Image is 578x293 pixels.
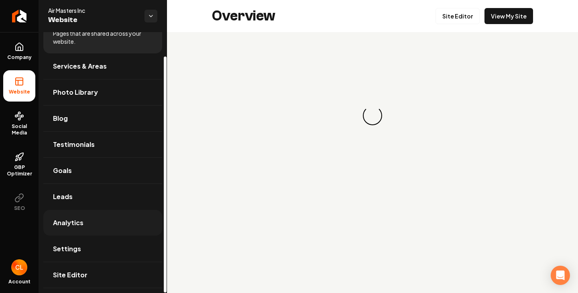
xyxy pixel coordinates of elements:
[48,14,138,26] span: Website
[43,262,162,288] a: Site Editor
[53,166,72,175] span: Goals
[11,259,27,275] button: Open user button
[3,164,35,177] span: GBP Optimizer
[484,8,533,24] a: View My Site
[43,79,162,105] a: Photo Library
[43,106,162,131] a: Blog
[436,8,480,24] a: Site Editor
[53,218,83,228] span: Analytics
[3,187,35,218] button: SEO
[53,87,98,97] span: Photo Library
[53,114,68,123] span: Blog
[53,244,81,254] span: Settings
[551,266,570,285] div: Open Intercom Messenger
[43,132,162,157] a: Testimonials
[11,259,27,275] img: Christian Louie
[53,29,153,45] span: Pages that are shared across your website.
[3,36,35,67] a: Company
[53,140,95,149] span: Testimonials
[3,123,35,136] span: Social Media
[53,192,73,201] span: Leads
[43,158,162,183] a: Goals
[43,184,162,210] a: Leads
[8,279,31,285] span: Account
[48,6,138,14] span: Air Masters Inc
[43,236,162,262] a: Settings
[43,53,162,79] a: Services & Areas
[361,104,384,127] div: Loading
[53,61,107,71] span: Services & Areas
[11,205,28,212] span: SEO
[4,54,35,61] span: Company
[53,270,88,280] span: Site Editor
[212,8,275,24] h2: Overview
[3,105,35,142] a: Social Media
[6,89,33,95] span: Website
[43,210,162,236] a: Analytics
[3,146,35,183] a: GBP Optimizer
[12,10,27,22] img: Rebolt Logo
